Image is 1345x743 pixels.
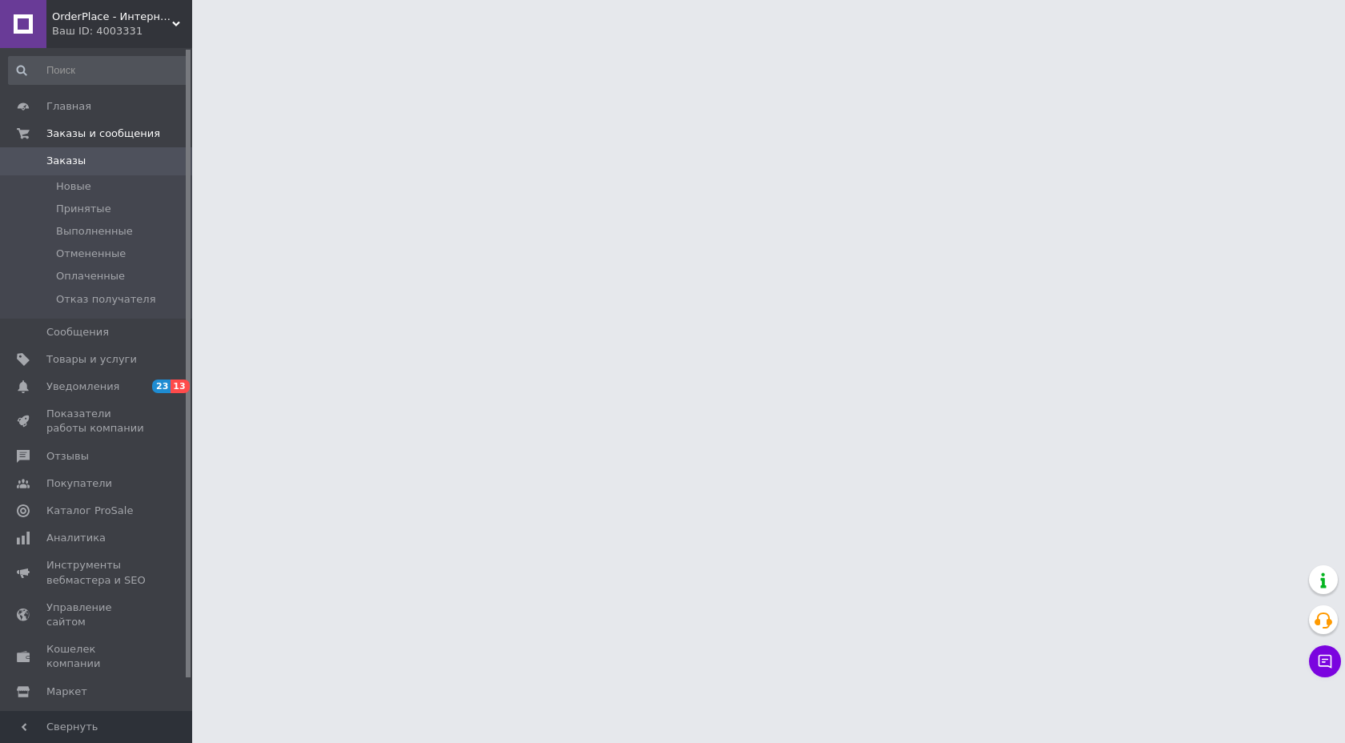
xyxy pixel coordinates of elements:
[46,154,86,168] span: Заказы
[46,531,106,545] span: Аналитика
[46,99,91,114] span: Главная
[46,504,133,518] span: Каталог ProSale
[46,325,109,339] span: Сообщения
[46,407,148,436] span: Показатели работы компании
[171,380,189,393] span: 13
[46,380,119,394] span: Уведомления
[46,127,160,141] span: Заказы и сообщения
[152,380,171,393] span: 23
[8,56,189,85] input: Поиск
[56,292,155,307] span: Отказ получателя
[52,24,192,38] div: Ваш ID: 4003331
[56,247,126,261] span: Отмененные
[56,202,111,216] span: Принятые
[56,269,125,283] span: Оплаченные
[46,642,148,671] span: Кошелек компании
[56,179,91,194] span: Новые
[56,224,133,239] span: Выполненные
[46,449,89,464] span: Отзывы
[46,685,87,699] span: Маркет
[46,600,148,629] span: Управление сайтом
[1309,645,1341,677] button: Чат с покупателем
[46,352,137,367] span: Товары и услуги
[46,476,112,491] span: Покупатели
[46,558,148,587] span: Инструменты вебмастера и SEO
[52,10,172,24] span: OrderPlace - Интернет-магазин товаров для дома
